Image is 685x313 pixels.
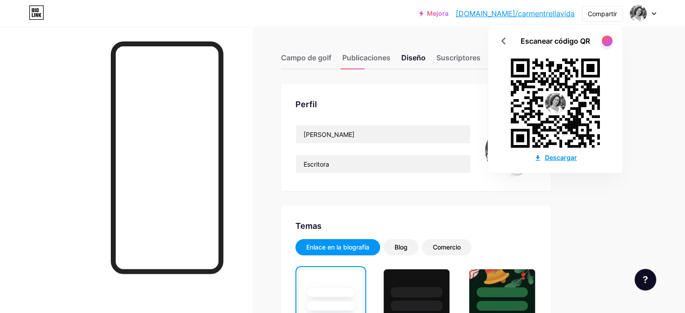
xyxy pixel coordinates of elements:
font: Suscriptores [436,53,481,62]
font: Diseño [401,53,426,62]
font: Temas [295,221,322,231]
input: Nombre [296,125,470,143]
font: Enlace en la biografía [306,243,369,251]
font: Mejora [427,9,449,17]
font: [DOMAIN_NAME]/carmentrellavida [456,9,575,18]
font: Campo de golf [281,53,331,62]
font: Descargar [545,154,577,161]
a: [DOMAIN_NAME]/carmentrellavida [456,8,575,19]
font: Blog [395,243,408,251]
font: Perfil [295,100,317,109]
img: Carmen Trella Vida [485,125,537,177]
font: Comercio [433,243,461,251]
font: Compartir [588,10,617,18]
font: Publicaciones [342,53,390,62]
input: Biografía [296,155,470,173]
img: Carmen Trella Vida [630,5,647,22]
font: Escanear código QR [521,36,590,45]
